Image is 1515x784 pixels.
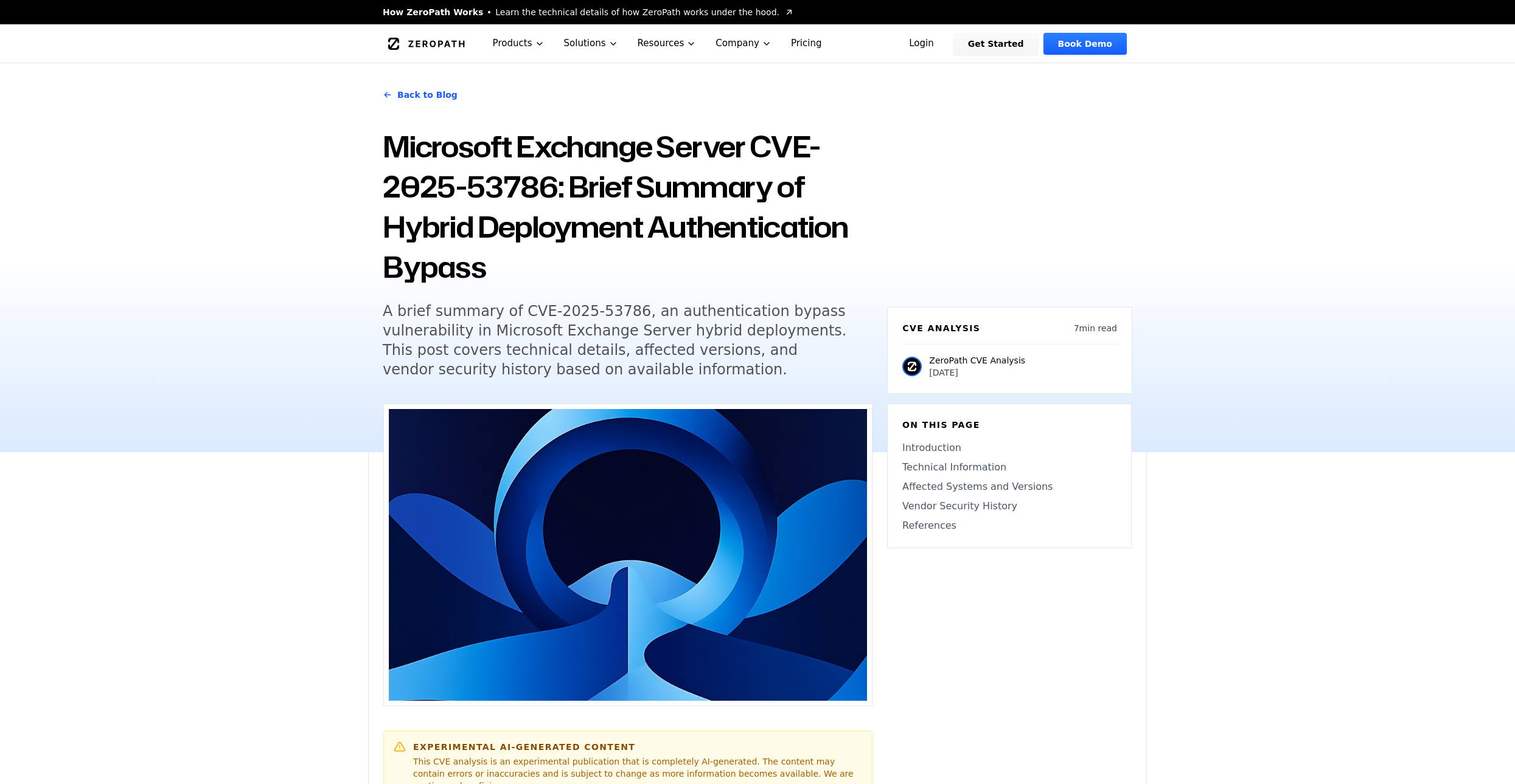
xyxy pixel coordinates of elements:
span: Learn the technical details of how ZeroPath works under the hood. [495,6,779,18]
a: Login [894,33,949,55]
button: Resources [628,24,706,63]
button: Products [483,24,554,63]
p: [DATE] [929,366,1025,379]
h1: Microsoft Exchange Server CVE-2025-53786: Brief Summary of Hybrid Deployment Authentication Bypass [383,126,872,287]
p: ZeroPath CVE Analysis [929,354,1025,366]
button: Solutions [554,24,628,63]
a: Book Demo [1043,33,1127,55]
button: Company [706,24,781,63]
a: Technical Information [902,460,1116,475]
span: How ZeroPath Works [383,6,483,18]
img: Microsoft Exchange Server CVE-2025-53786: Brief Summary of Hybrid Deployment Authentication Bypass [389,409,867,701]
h6: Experimental AI-Generated Content [413,741,862,753]
p: 7 min read [1074,322,1117,334]
a: Affected Systems and Versions [902,480,1116,494]
a: Get Started [953,33,1039,55]
a: Back to Blog [383,78,458,112]
a: How ZeroPath WorksLearn the technical details of how ZeroPath works under the hood. [383,6,794,18]
a: Introduction [902,441,1116,455]
h5: A brief summary of CVE-2025-53786, an authentication bypass vulnerability in Microsoft Exchange S... [383,301,850,379]
a: Vendor Security History [902,499,1116,514]
h6: CVE Analysis [902,322,980,334]
nav: Global [368,24,1147,63]
img: ZeroPath CVE Analysis [902,357,922,376]
a: Pricing [781,24,832,63]
h6: On this page [902,419,1116,431]
a: References [902,518,1116,533]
